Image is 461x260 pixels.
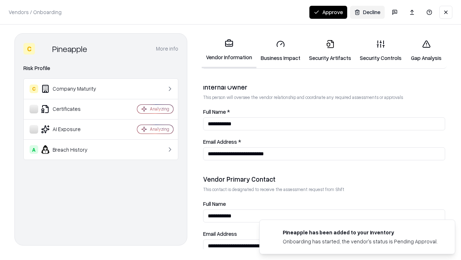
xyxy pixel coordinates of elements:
[203,94,445,100] p: This person will oversee the vendor relationship and coordinate any required assessments or appro...
[355,34,406,68] a: Security Controls
[202,33,256,68] a: Vendor Information
[203,83,445,91] div: Internal Owner
[30,84,116,93] div: Company Maturity
[203,186,445,192] p: This contact is designated to receive the assessment request from Shift
[203,139,445,144] label: Email Address *
[283,238,438,245] div: Onboarding has started, the vendor's status is Pending Approval.
[309,6,347,19] button: Approve
[30,125,116,134] div: AI Exposure
[203,109,445,114] label: Full Name *
[406,34,447,68] a: Gap Analysis
[23,43,35,55] div: C
[9,8,62,16] p: Vendors / Onboarding
[38,43,49,55] img: Pineapple
[203,175,445,183] div: Vendor Primary Contact
[283,229,438,236] div: Pineapple has been added to your inventory
[150,106,169,112] div: Analyzing
[52,43,87,55] div: Pineapple
[203,231,445,237] label: Email Address
[150,126,169,132] div: Analyzing
[23,64,178,73] div: Risk Profile
[203,201,445,207] label: Full Name
[30,145,38,154] div: A
[156,42,178,55] button: More info
[30,105,116,113] div: Certificates
[268,229,277,237] img: pineappleenergy.com
[350,6,385,19] button: Decline
[30,145,116,154] div: Breach History
[30,84,38,93] div: C
[256,34,305,68] a: Business Impact
[305,34,355,68] a: Security Artifacts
